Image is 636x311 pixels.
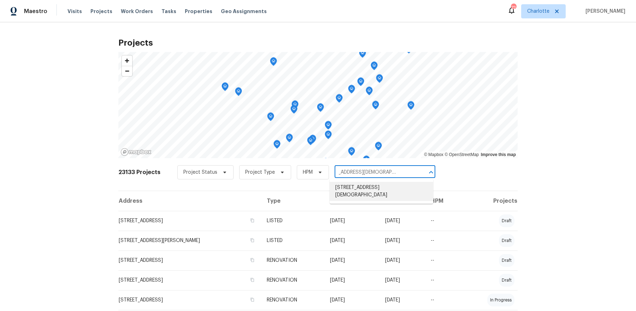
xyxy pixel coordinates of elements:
[222,82,229,93] div: Map marker
[286,134,293,145] div: Map marker
[583,8,625,15] span: [PERSON_NAME]
[267,113,274,123] div: Map marker
[118,270,261,290] td: [STREET_ADDRESS]
[118,290,261,310] td: [STREET_ADDRESS]
[324,270,379,290] td: [DATE]
[424,152,443,157] a: Mapbox
[261,191,325,211] th: Type
[118,169,160,176] h2: 23133 Projects
[487,294,514,306] div: in progress
[426,167,436,177] button: Close
[379,250,425,270] td: [DATE]
[324,290,379,310] td: [DATE]
[245,169,275,176] span: Project Type
[366,87,373,98] div: Map marker
[324,191,379,211] th: Ready
[118,52,518,158] canvas: Map
[118,211,261,231] td: [STREET_ADDRESS]
[249,296,255,303] button: Copy Address
[324,250,379,270] td: [DATE]
[183,169,217,176] span: Project Status
[336,94,343,105] div: Map marker
[185,8,212,15] span: Properties
[325,121,332,132] div: Map marker
[249,217,255,224] button: Copy Address
[261,290,325,310] td: RENOVATION
[348,85,355,96] div: Map marker
[261,211,325,231] td: LISTED
[249,237,255,243] button: Copy Address
[499,234,514,247] div: draft
[425,191,462,211] th: HPM
[261,250,325,270] td: RENOVATION
[481,152,516,157] a: Improve this map
[121,8,153,15] span: Work Orders
[235,87,242,98] div: Map marker
[499,214,514,227] div: draft
[118,191,261,211] th: Address
[527,8,549,15] span: Charlotte
[425,231,462,250] td: --
[359,49,366,60] div: Map marker
[330,182,433,201] li: [STREET_ADDRESS][DEMOGRAPHIC_DATA]
[249,257,255,263] button: Copy Address
[261,270,325,290] td: RENOVATION
[273,140,281,151] div: Map marker
[290,105,298,116] div: Map marker
[379,270,425,290] td: [DATE]
[375,142,382,153] div: Map marker
[425,270,462,290] td: --
[122,56,132,66] button: Zoom in
[317,103,324,114] div: Map marker
[303,169,313,176] span: HPM
[425,290,462,310] td: --
[371,62,378,73] div: Map marker
[90,8,112,15] span: Projects
[425,211,462,231] td: --
[307,137,314,148] div: Map marker
[379,231,425,250] td: [DATE]
[120,148,152,156] a: Mapbox homepage
[324,231,379,250] td: [DATE]
[291,100,299,111] div: Map marker
[67,8,82,15] span: Visits
[118,231,261,250] td: [STREET_ADDRESS][PERSON_NAME]
[161,9,176,14] span: Tasks
[335,167,416,178] input: Search projects
[270,57,277,68] div: Map marker
[511,4,516,11] div: 72
[363,156,370,167] div: Map marker
[499,254,514,267] div: draft
[324,211,379,231] td: [DATE]
[379,211,425,231] td: [DATE]
[24,8,47,15] span: Maestro
[372,101,379,112] div: Map marker
[221,8,267,15] span: Geo Assignments
[249,277,255,283] button: Copy Address
[348,147,355,158] div: Map marker
[425,250,462,270] td: --
[376,74,383,85] div: Map marker
[118,250,261,270] td: [STREET_ADDRESS]
[499,274,514,287] div: draft
[118,39,518,46] h2: Projects
[407,101,414,112] div: Map marker
[444,152,479,157] a: OpenStreetMap
[462,191,518,211] th: Projects
[379,290,425,310] td: [DATE]
[325,131,332,142] div: Map marker
[322,158,329,169] div: Map marker
[357,77,364,88] div: Map marker
[122,66,132,76] button: Zoom out
[261,231,325,250] td: LISTED
[309,135,316,146] div: Map marker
